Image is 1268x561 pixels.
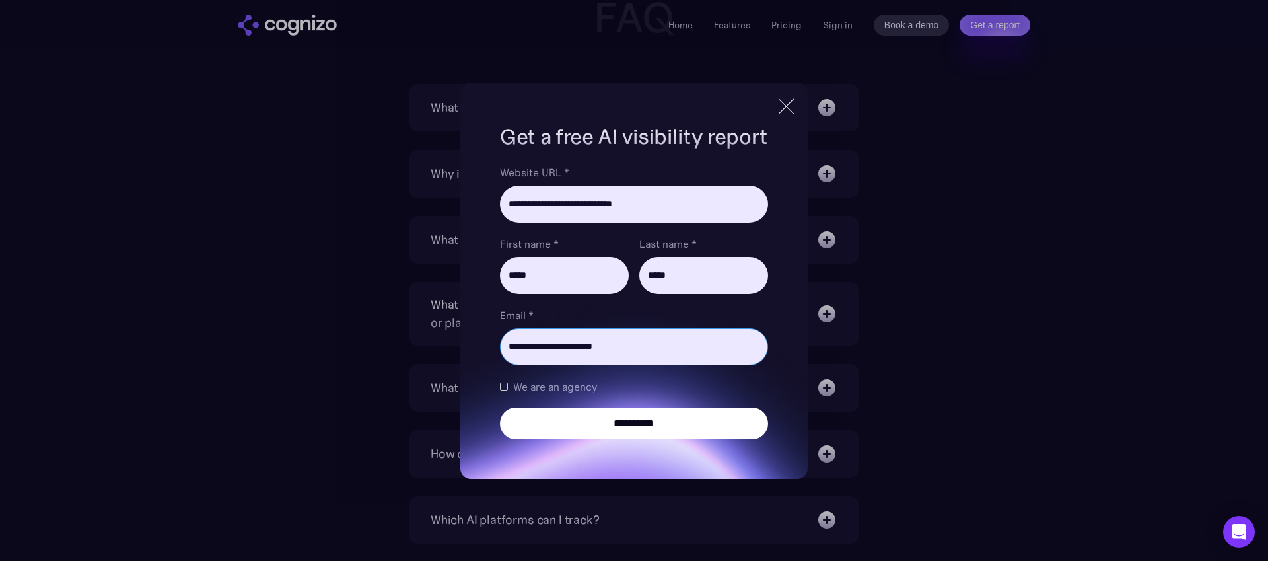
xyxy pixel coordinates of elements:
label: First name * [500,236,629,252]
label: Email * [500,307,768,323]
h1: Get a free AI visibility report [500,122,768,151]
form: Brand Report Form [500,165,768,439]
span: We are an agency [513,379,597,394]
div: Open Intercom Messenger [1223,516,1255,548]
label: Website URL * [500,165,768,180]
label: Last name * [639,236,768,252]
